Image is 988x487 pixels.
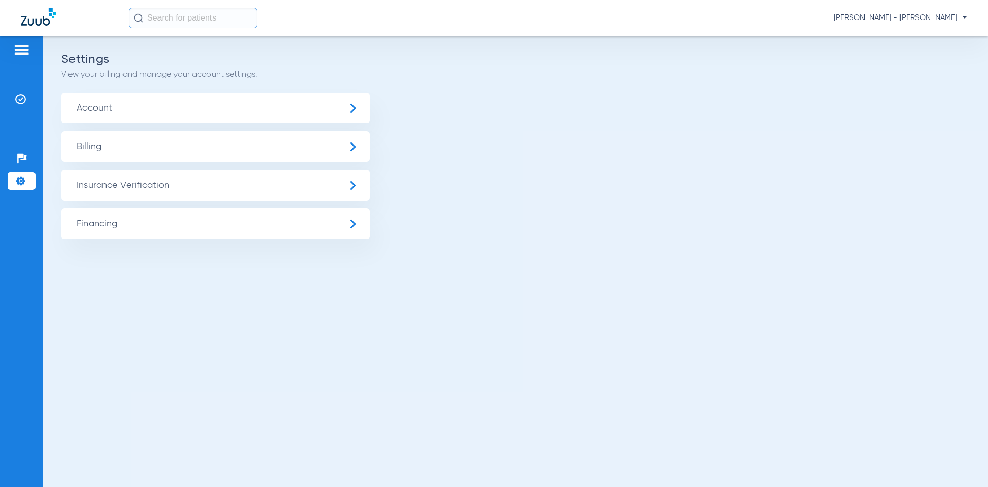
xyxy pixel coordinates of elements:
p: View your billing and manage your account settings. [61,69,970,80]
span: [PERSON_NAME] - [PERSON_NAME] [834,13,967,23]
img: Search Icon [134,13,143,23]
h2: Settings [61,54,970,64]
span: Insurance Verification [61,170,370,201]
img: Zuub Logo [21,8,56,26]
img: hamburger-icon [13,44,30,56]
input: Search for patients [129,8,257,28]
span: Account [61,93,370,123]
span: Financing [61,208,370,239]
span: Billing [61,131,370,162]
